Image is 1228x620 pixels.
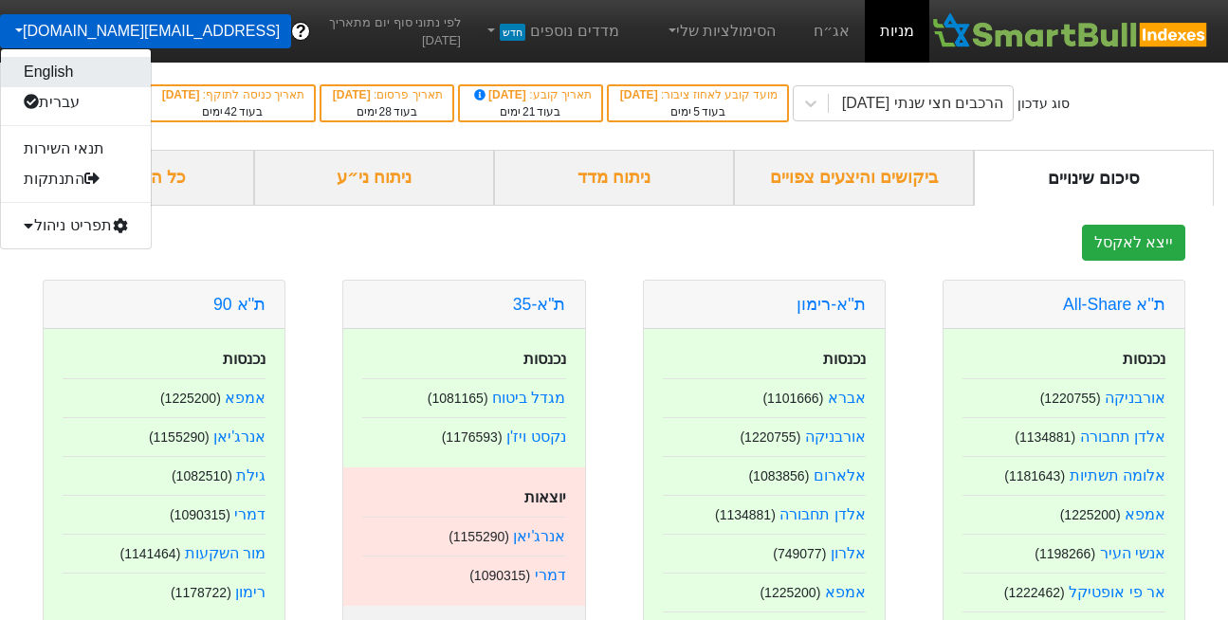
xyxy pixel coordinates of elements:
[333,88,374,101] span: [DATE]
[535,567,566,583] a: דמרי
[321,13,461,50] span: לפי נתוני סוף יום מתאריך [DATE]
[1105,390,1165,406] a: אורבניקה
[225,390,266,406] a: אמפא
[657,12,784,50] a: הסימולציות שלי
[500,24,525,41] span: חדש
[469,568,530,583] small: ( 1090315 )
[223,351,266,367] strong: נכנסות
[513,528,565,544] a: אנרג'יאן
[1040,391,1101,406] small: ( 1220755 )
[162,88,203,101] span: [DATE]
[1004,585,1065,600] small: ( 1222462 )
[805,429,866,445] a: אורבניקה
[379,105,392,119] span: 28
[236,467,266,483] a: גילת
[506,429,566,445] a: נקסט ויז'ן
[254,150,494,206] div: ניתוח ני״ע
[1100,545,1165,561] a: אנשי העיר
[1017,94,1070,114] div: סוג עדכון
[234,506,266,522] a: דמרי
[842,92,1004,115] div: הרכבים חצי שנתי [DATE]
[213,429,266,445] a: אנרג'יאן
[1082,225,1185,261] button: ייצא לאקסל
[779,506,865,522] a: אלדן תחבורה
[620,88,661,101] span: [DATE]
[1,87,151,118] a: עברית
[492,390,565,406] a: מגדל ביטוח
[1,134,151,164] a: תנאי השירות
[119,546,180,561] small: ( 1141464 )
[476,12,627,50] a: מדדים נוספיםחדש
[449,529,509,544] small: ( 1155290 )
[760,585,820,600] small: ( 1225200 )
[524,489,566,505] strong: יוצאות
[171,585,231,600] small: ( 1178722 )
[331,103,443,120] div: בעוד ימים
[1035,546,1095,561] small: ( 1198266 )
[160,86,304,103] div: תאריך כניסה לתוקף :
[762,391,823,406] small: ( 1101666 )
[814,467,866,483] a: אלארום
[715,507,776,522] small: ( 1134881 )
[1080,429,1165,445] a: אלדן תחבורה
[1063,295,1165,314] a: ת''א All-Share
[773,546,826,561] small: ( 749077 )
[296,19,306,45] span: ?
[331,86,443,103] div: תאריך פרסום :
[748,468,809,483] small: ( 1083856 )
[160,391,221,406] small: ( 1225200 )
[522,105,535,119] span: 21
[225,105,237,119] span: 42
[149,429,210,445] small: ( 1155290 )
[825,584,866,600] a: אמפא
[185,545,266,561] a: מור השקעות
[523,351,566,367] strong: נכנסות
[740,429,800,445] small: ( 1220755 )
[1,164,151,194] a: התנתקות
[974,150,1214,206] div: סיכום שינויים
[494,150,734,206] div: ניתוח מדד
[428,391,488,406] small: ( 1081165 )
[618,86,778,103] div: מועד קובע לאחוז ציבור :
[442,429,503,445] small: ( 1176593 )
[831,545,866,561] a: אלרון
[213,295,266,314] a: ת''א 90
[1015,429,1075,445] small: ( 1134881 )
[1069,584,1165,600] a: אר פי אופטיקל
[618,103,778,120] div: בעוד ימים
[1,57,151,87] a: English
[1125,506,1165,522] a: אמפא
[1060,507,1121,522] small: ( 1225200 )
[172,468,232,483] small: ( 1082510 )
[471,88,530,101] span: [DATE]
[235,584,266,600] a: רימון
[469,103,592,120] div: בעוד ימים
[469,86,592,103] div: תאריך קובע :
[693,105,700,119] span: 5
[797,295,866,314] a: ת''א-רימון
[170,507,230,522] small: ( 1090315 )
[1070,467,1165,483] a: אלומה תשתיות
[734,150,974,206] div: ביקושים והיצעים צפויים
[1123,351,1165,367] strong: נכנסות
[1004,468,1065,483] small: ( 1181643 )
[823,351,866,367] strong: נכנסות
[828,390,866,406] a: אברא
[513,295,566,314] a: ת"א-35
[160,103,304,120] div: בעוד ימים
[1,210,151,241] div: תפריט ניהול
